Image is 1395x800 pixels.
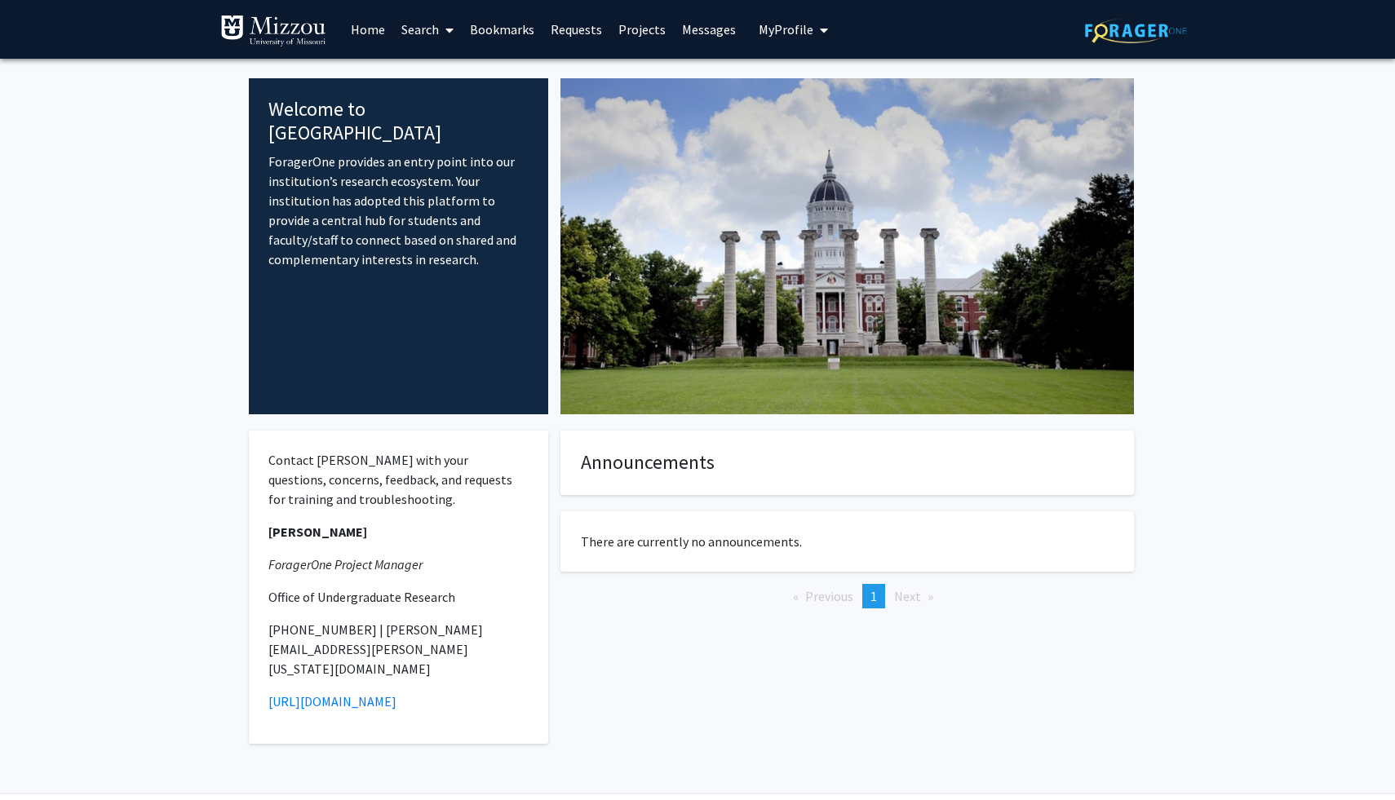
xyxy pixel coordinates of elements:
[462,1,542,58] a: Bookmarks
[870,588,877,604] span: 1
[268,693,396,709] a: [URL][DOMAIN_NAME]
[560,584,1134,608] ul: Pagination
[581,532,1114,551] p: There are currently no announcements.
[268,587,529,607] p: Office of Undergraduate Research
[581,451,1114,475] h4: Announcements
[610,1,674,58] a: Projects
[268,152,529,269] p: ForagerOne provides an entry point into our institution’s research ecosystem. Your institution ha...
[542,1,610,58] a: Requests
[268,620,529,678] p: [PHONE_NUMBER] | [PERSON_NAME][EMAIL_ADDRESS][PERSON_NAME][US_STATE][DOMAIN_NAME]
[560,78,1134,414] img: Cover Image
[805,588,853,604] span: Previous
[674,1,744,58] a: Messages
[1085,18,1187,43] img: ForagerOne Logo
[343,1,393,58] a: Home
[12,727,69,788] iframe: Chat
[268,450,529,509] p: Contact [PERSON_NAME] with your questions, concerns, feedback, and requests for training and trou...
[268,556,423,572] em: ForagerOne Project Manager
[759,21,813,38] span: My Profile
[393,1,462,58] a: Search
[894,588,921,604] span: Next
[268,524,367,540] strong: [PERSON_NAME]
[268,98,529,145] h4: Welcome to [GEOGRAPHIC_DATA]
[220,15,326,47] img: University of Missouri Logo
